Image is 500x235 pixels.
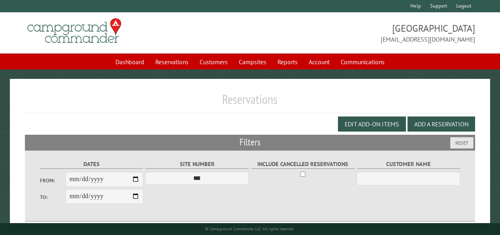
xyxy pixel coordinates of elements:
label: Dates [40,160,143,169]
a: Campsites [234,54,271,69]
label: Site Number [145,160,249,169]
label: To: [40,193,66,201]
h1: Reservations [25,92,475,113]
small: © Campground Commander LLC. All rights reserved. [205,226,294,231]
button: Edit Add-on Items [338,117,406,132]
a: Reservations [151,54,193,69]
a: Account [304,54,334,69]
button: Add a Reservation [408,117,475,132]
span: [GEOGRAPHIC_DATA] [EMAIL_ADDRESS][DOMAIN_NAME] [250,22,475,44]
h2: Filters [25,135,475,150]
label: Include Cancelled Reservations [251,160,355,169]
a: Customers [195,54,232,69]
a: Reports [273,54,302,69]
a: Dashboard [111,54,149,69]
label: Customer Name [357,160,460,169]
button: Reset [450,137,474,149]
label: From: [40,177,66,184]
img: Campground Commander [25,15,124,46]
a: Communications [336,54,389,69]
